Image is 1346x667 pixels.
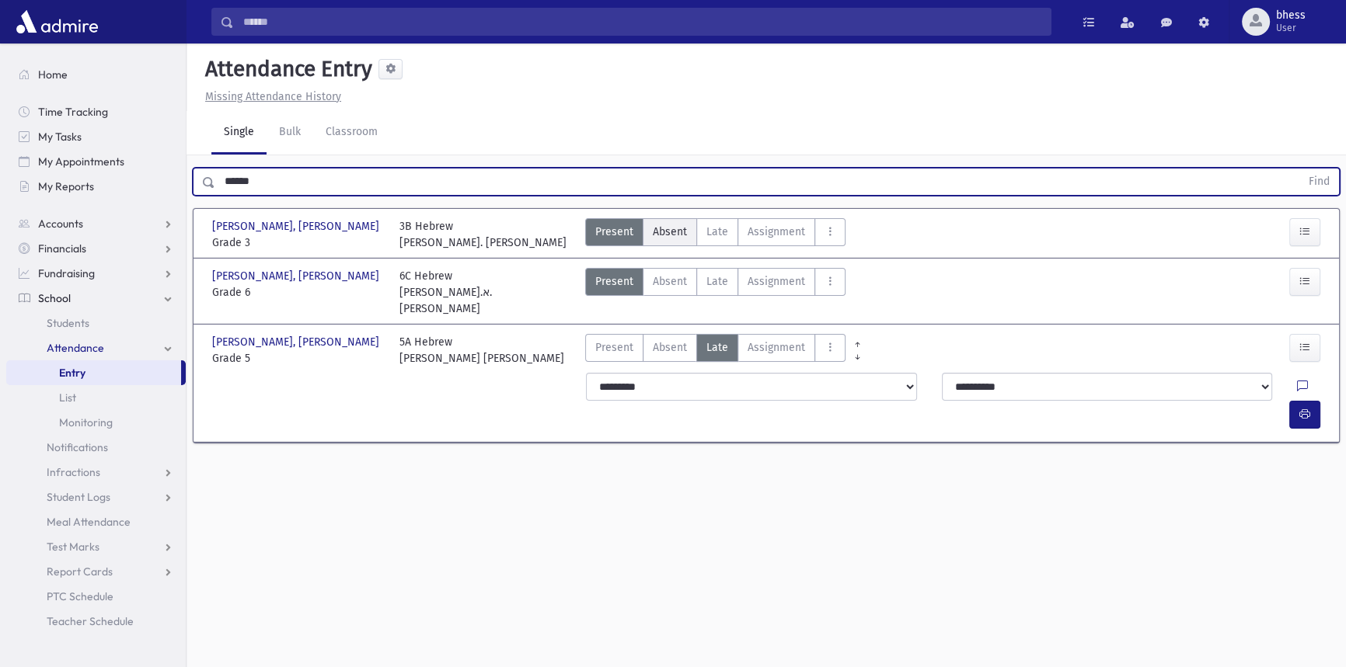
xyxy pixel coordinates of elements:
span: Report Cards [47,565,113,578]
span: User [1276,22,1306,34]
span: My Appointments [38,155,124,168]
a: Single [211,111,267,155]
span: Present [595,273,633,290]
span: bhess [1276,9,1306,22]
a: Entry [6,360,181,385]
div: AttTypes [585,218,846,251]
span: Meal Attendance [47,515,131,529]
a: Time Tracking [6,99,186,124]
h5: Attendance Entry [199,56,372,82]
span: List [59,391,76,405]
a: Meal Attendance [6,509,186,534]
span: Notifications [47,440,108,454]
span: Entry [59,366,85,380]
div: 6C Hebrew [PERSON_NAME].א. [PERSON_NAME] [399,268,571,317]
span: Grade 3 [212,234,384,251]
span: Absent [653,339,687,356]
span: [PERSON_NAME], [PERSON_NAME] [212,334,382,350]
span: Present [595,224,633,240]
span: [PERSON_NAME], [PERSON_NAME] [212,218,382,234]
div: 3B Hebrew [PERSON_NAME]. [PERSON_NAME] [399,218,567,251]
a: Financials [6,236,186,261]
span: Assignment [748,224,805,240]
div: AttTypes [585,334,846,367]
span: Grade 5 [212,350,384,367]
span: [PERSON_NAME], [PERSON_NAME] [212,268,382,284]
span: Late [706,273,728,290]
a: Home [6,62,186,87]
u: Missing Attendance History [205,90,341,103]
span: Home [38,68,68,82]
a: Report Cards [6,559,186,584]
a: School [6,286,186,311]
span: Absent [653,224,687,240]
a: My Tasks [6,124,186,149]
span: Test Marks [47,540,99,554]
a: Accounts [6,211,186,236]
input: Search [234,8,1051,36]
span: Student Logs [47,490,110,504]
a: Classroom [313,111,390,155]
a: Attendance [6,335,186,360]
a: Bulk [267,111,313,155]
span: Students [47,316,89,330]
span: Late [706,224,728,240]
span: Absent [653,273,687,290]
a: My Reports [6,174,186,199]
span: Financials [38,241,86,255]
div: 5A Hebrew [PERSON_NAME] [PERSON_NAME] [399,334,564,367]
span: My Tasks [38,130,82,144]
span: Monitoring [59,415,113,429]
span: Late [706,339,728,356]
span: Fundraising [38,266,95,280]
span: Assignment [748,339,805,356]
span: Teacher Schedule [47,614,134,628]
div: AttTypes [585,268,846,317]
span: Infractions [47,465,100,479]
a: Test Marks [6,534,186,559]
a: Fundraising [6,261,186,286]
a: PTC Schedule [6,584,186,609]
span: Accounts [38,217,83,231]
span: Grade 6 [212,284,384,300]
span: Assignment [748,273,805,290]
a: Notifications [6,435,186,460]
a: Students [6,311,186,335]
span: School [38,291,71,305]
span: Attendance [47,341,104,355]
a: My Appointments [6,149,186,174]
a: Missing Attendance History [199,90,341,103]
span: Time Tracking [38,105,108,119]
a: Infractions [6,460,186,485]
a: Student Logs [6,485,186,509]
button: Find [1299,168,1339,195]
a: List [6,385,186,410]
span: Present [595,339,633,356]
span: PTC Schedule [47,589,113,603]
span: My Reports [38,179,94,193]
a: Monitoring [6,410,186,435]
a: Teacher Schedule [6,609,186,634]
img: AdmirePro [12,6,102,37]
